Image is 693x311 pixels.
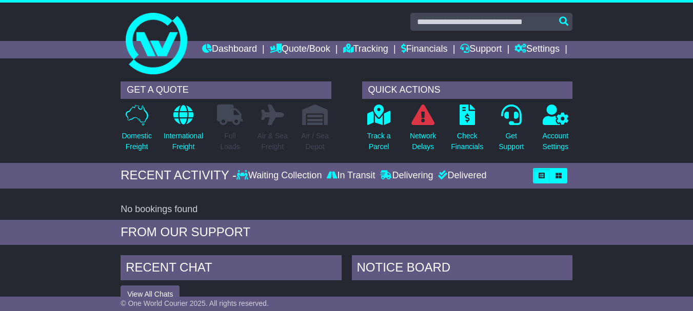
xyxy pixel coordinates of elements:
a: DomesticFreight [121,104,152,158]
a: Support [460,41,502,58]
button: View All Chats [121,285,180,303]
p: International Freight [164,131,203,152]
div: RECENT ACTIVITY - [121,168,236,183]
div: No bookings found [121,204,572,215]
a: Financials [401,41,448,58]
a: Quote/Book [270,41,330,58]
div: NOTICE BOARD [352,255,572,283]
a: NetworkDelays [409,104,437,158]
p: Check Financials [451,131,483,152]
p: Get Support [499,131,524,152]
p: Track a Parcel [367,131,390,152]
p: Air & Sea Freight [258,131,288,152]
a: Settings [514,41,560,58]
div: RECENT CHAT [121,255,341,283]
a: Track aParcel [366,104,391,158]
a: Dashboard [202,41,257,58]
div: In Transit [324,170,378,181]
p: Domestic Freight [122,131,151,152]
a: AccountSettings [542,104,569,158]
p: Network Delays [410,131,436,152]
a: GetSupport [498,104,524,158]
div: Delivering [378,170,435,181]
div: Delivered [435,170,486,181]
div: Waiting Collection [236,170,324,181]
p: Full Loads [217,131,243,152]
span: © One World Courier 2025. All rights reserved. [121,299,269,307]
div: GET A QUOTE [121,81,331,99]
p: Air / Sea Depot [301,131,329,152]
div: FROM OUR SUPPORT [121,225,572,240]
p: Account Settings [542,131,568,152]
a: Tracking [343,41,388,58]
div: QUICK ACTIONS [362,81,572,99]
a: InternationalFreight [163,104,204,158]
a: CheckFinancials [450,104,484,158]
